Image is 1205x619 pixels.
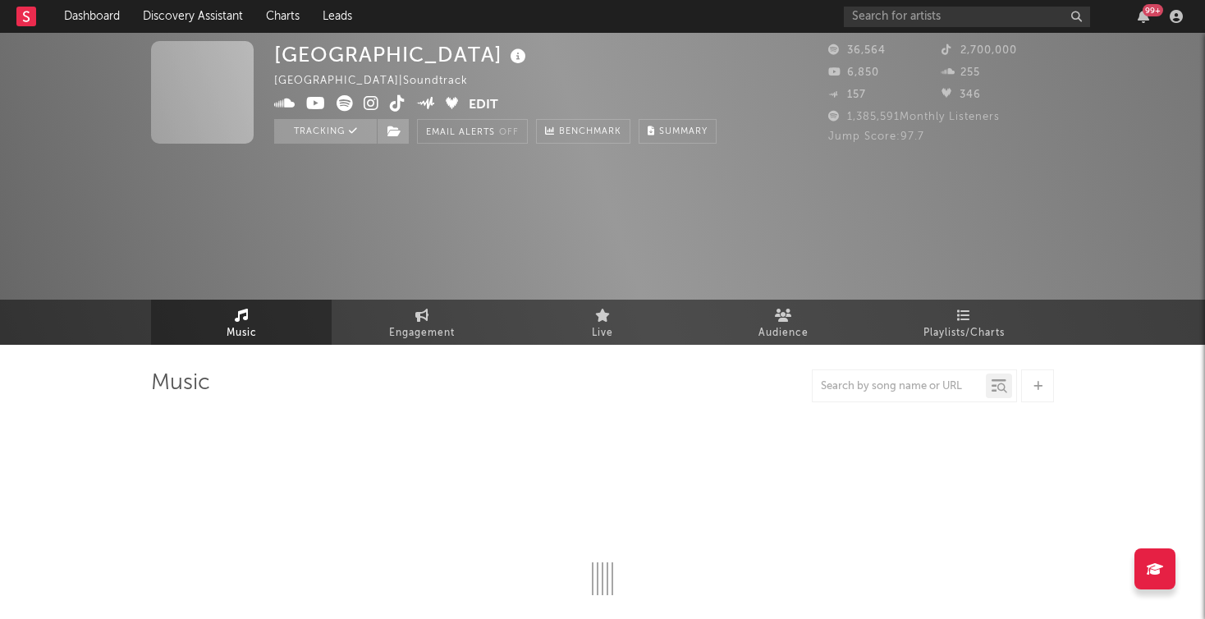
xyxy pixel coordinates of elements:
span: 157 [828,89,866,100]
span: 36,564 [828,45,886,56]
span: Engagement [389,323,455,343]
span: 2,700,000 [942,45,1017,56]
span: Music [227,323,257,343]
a: Music [151,300,332,345]
button: Email AlertsOff [417,119,528,144]
span: 346 [942,89,981,100]
input: Search by song name or URL [813,380,986,393]
input: Search for artists [844,7,1090,27]
span: Summary [659,127,708,136]
a: Engagement [332,300,512,345]
span: 255 [942,67,980,78]
a: Live [512,300,693,345]
em: Off [499,128,519,137]
span: Live [592,323,613,343]
span: Audience [758,323,809,343]
span: 1,385,591 Monthly Listeners [828,112,1000,122]
span: Jump Score: 97.7 [828,131,924,142]
button: Tracking [274,119,377,144]
a: Audience [693,300,873,345]
button: 99+ [1138,10,1149,23]
a: Playlists/Charts [873,300,1054,345]
button: Edit [469,95,498,116]
div: [GEOGRAPHIC_DATA] [274,41,530,68]
div: [GEOGRAPHIC_DATA] | Soundtrack [274,71,487,91]
span: 6,850 [828,67,879,78]
button: Summary [639,119,717,144]
span: Benchmark [559,122,621,142]
div: 99 + [1143,4,1163,16]
a: Benchmark [536,119,630,144]
span: Playlists/Charts [923,323,1005,343]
